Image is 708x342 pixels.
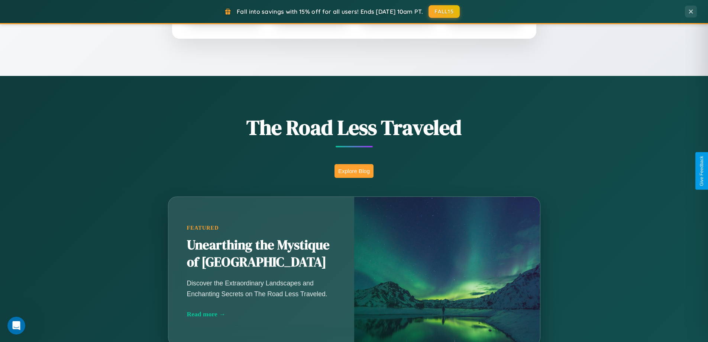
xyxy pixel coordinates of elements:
div: Give Feedback [699,156,704,186]
span: Fall into savings with 15% off for all users! Ends [DATE] 10am PT. [237,8,423,15]
h1: The Road Less Traveled [131,113,577,142]
div: Featured [187,225,336,231]
button: Explore Blog [334,164,374,178]
iframe: Intercom live chat [7,317,25,335]
h2: Unearthing the Mystique of [GEOGRAPHIC_DATA] [187,237,336,271]
p: Discover the Extraordinary Landscapes and Enchanting Secrets on The Road Less Traveled. [187,278,336,299]
div: Read more → [187,310,336,318]
button: FALL15 [429,5,460,18]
